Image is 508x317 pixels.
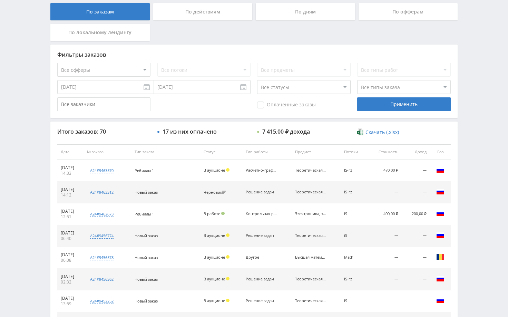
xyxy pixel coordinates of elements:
[368,203,402,225] td: 400,00 ₽
[57,144,84,160] th: Дата
[344,255,364,260] div: Math
[246,299,277,303] div: Решение задач
[368,144,402,160] th: Стоимость
[256,3,355,20] div: По дням
[246,255,277,260] div: Другое
[90,255,114,260] div: a24#9456578
[344,277,364,281] div: IS-rz
[295,212,326,216] div: Электроника, электротехника, радиотехника
[402,269,430,290] td: —
[135,255,158,260] span: Новый заказ
[357,129,399,136] a: Скачать (.xlsx)
[295,190,326,194] div: Теоретическая механика
[357,128,363,135] img: xlsx
[344,212,364,216] div: iS
[61,171,80,176] div: 14:33
[368,182,402,203] td: —
[163,128,217,135] div: 17 из них оплачено
[226,255,229,259] span: Холд
[204,211,220,216] span: В работе
[204,190,227,195] div: Черновик
[246,233,277,238] div: Решение задач
[61,192,80,198] div: 14:12
[57,128,150,135] div: Итого заказов: 70
[135,233,158,238] span: Новый заказ
[430,144,451,160] th: Гео
[226,299,229,302] span: Холд
[226,277,229,280] span: Холд
[61,209,80,214] div: [DATE]
[90,211,114,217] div: a24#9462673
[402,247,430,269] td: —
[341,144,368,160] th: Потоки
[402,144,430,160] th: Доход
[295,277,326,281] div: Теоретическая механика
[61,296,80,301] div: [DATE]
[61,187,80,192] div: [DATE]
[368,160,402,182] td: 470,00 ₽
[135,190,158,195] span: Новый заказ
[204,276,225,281] span: В аукционе
[61,236,80,241] div: 06:40
[357,97,450,111] div: Применить
[436,253,444,261] img: rou.png
[204,298,225,303] span: В аукционе
[368,290,402,312] td: —
[226,233,229,237] span: Холд
[226,168,229,172] span: Холд
[57,51,451,58] div: Фильтры заказов
[246,190,277,194] div: Решение задач
[50,24,150,41] div: По локальному лендингу
[135,277,158,282] span: Новый заказ
[262,128,310,135] div: 7 415,00 ₽ дохода
[436,275,444,283] img: rus.png
[61,230,80,236] div: [DATE]
[204,167,225,173] span: В аукционе
[204,233,225,238] span: В аукционе
[61,258,80,263] div: 06:08
[221,212,225,215] span: Подтвержден
[246,168,277,173] div: Расчётно-графическая работа (РГР)
[436,231,444,239] img: rus.png
[246,277,277,281] div: Решение задач
[90,277,114,282] div: a24#9456362
[61,252,80,258] div: [DATE]
[204,254,225,260] span: В аукционе
[295,168,326,173] div: Теоретическая механика
[402,182,430,203] td: —
[200,144,243,160] th: Статус
[90,168,114,173] div: a24#9463570
[90,233,114,239] div: a24#9456774
[242,144,291,160] th: Тип работы
[436,166,444,174] img: rus.png
[436,209,444,218] img: rus.png
[50,3,150,20] div: По заказам
[292,144,341,160] th: Предмет
[61,165,80,171] div: [DATE]
[359,3,458,20] div: По офферам
[295,255,326,260] div: Высшая математика
[153,3,253,20] div: По действиям
[131,144,200,160] th: Тип заказа
[90,190,114,195] div: a24#9463312
[295,299,326,303] div: Теоретическая механика
[257,102,316,108] span: Оплаченные заказы
[344,299,364,303] div: iS
[402,225,430,247] td: —
[436,296,444,305] img: rus.png
[402,203,430,225] td: 200,00 ₽
[365,129,399,135] span: Скачать (.xlsx)
[57,97,150,111] input: Все заказчики
[402,290,430,312] td: —
[135,298,158,304] span: Новый заказ
[135,168,154,173] span: Ребиллы 1
[84,144,131,160] th: № заказа
[344,168,364,173] div: IS-rz
[436,188,444,196] img: rus.png
[368,225,402,247] td: —
[344,190,364,194] div: IS-rz
[61,279,80,285] div: 02:32
[90,298,114,304] div: a24#9452252
[368,247,402,269] td: —
[402,160,430,182] td: —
